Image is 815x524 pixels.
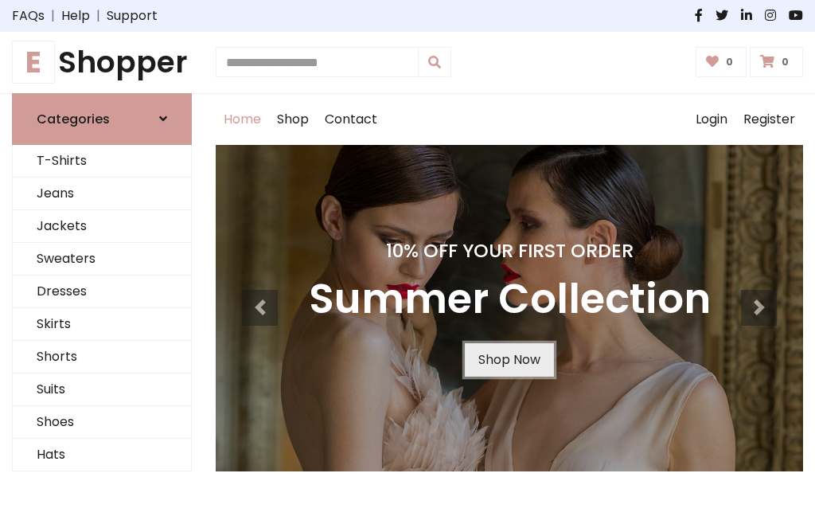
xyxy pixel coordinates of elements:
a: Support [107,6,158,25]
a: Register [735,94,803,145]
h4: 10% Off Your First Order [309,240,711,262]
a: Sweaters [13,243,191,276]
span: | [90,6,107,25]
h1: Shopper [12,45,192,80]
span: E [12,41,55,84]
a: Suits [13,373,191,406]
a: Login [688,94,735,145]
a: Jeans [13,178,191,210]
a: EShopper [12,45,192,80]
span: 0 [722,55,737,69]
a: Hats [13,439,191,471]
a: 0 [696,47,747,77]
span: 0 [778,55,793,69]
a: Shop Now [465,343,554,377]
a: Shop [269,94,317,145]
a: Shoes [13,406,191,439]
span: | [45,6,61,25]
a: Help [61,6,90,25]
a: 0 [750,47,803,77]
h6: Categories [37,111,110,127]
a: Home [216,94,269,145]
a: FAQs [12,6,45,25]
a: Contact [317,94,385,145]
a: Skirts [13,308,191,341]
h3: Summer Collection [309,275,711,324]
a: T-Shirts [13,145,191,178]
a: Jackets [13,210,191,243]
a: Categories [12,93,192,145]
a: Dresses [13,276,191,308]
a: Shorts [13,341,191,373]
